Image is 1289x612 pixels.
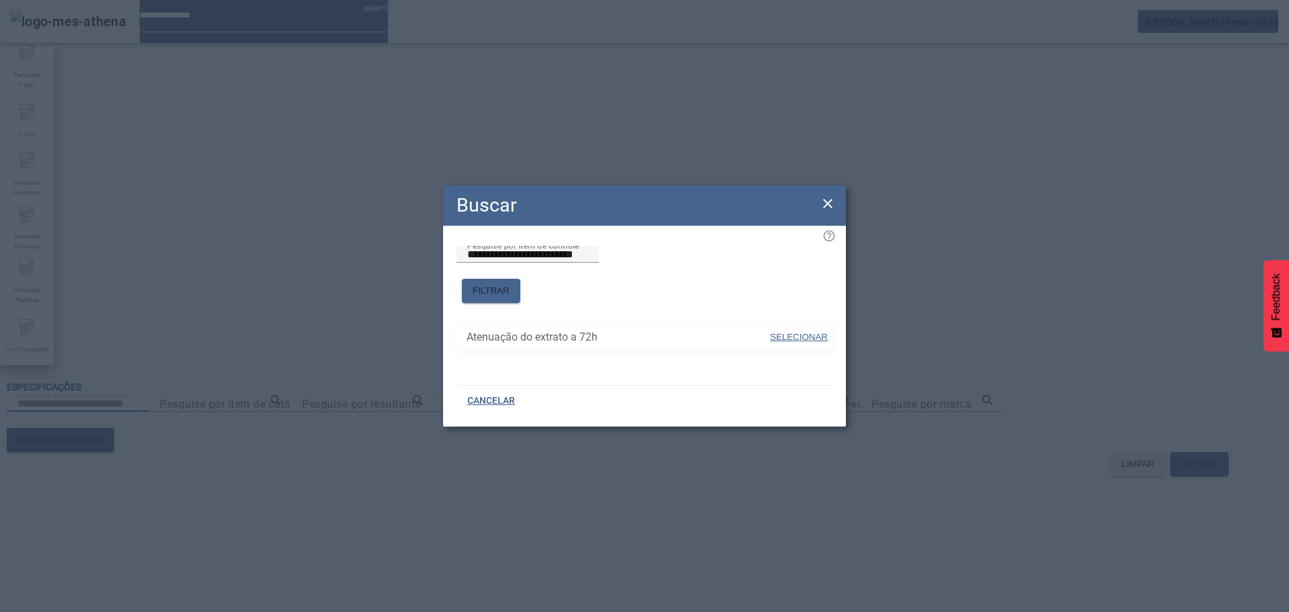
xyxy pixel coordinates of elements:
[473,284,510,298] span: FILTRAR
[457,389,526,413] button: CANCELAR
[467,329,769,345] span: Atenuação do extrato a 72h
[770,332,828,342] span: SELECIONAR
[769,325,829,349] button: SELECIONAR
[467,241,579,250] mat-label: Pesquise por item de controle
[1263,260,1289,351] button: Feedback - Mostrar pesquisa
[462,279,520,303] button: FILTRAR
[467,394,515,408] span: CANCELAR
[1270,273,1282,320] span: Feedback
[457,191,517,220] h2: Buscar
